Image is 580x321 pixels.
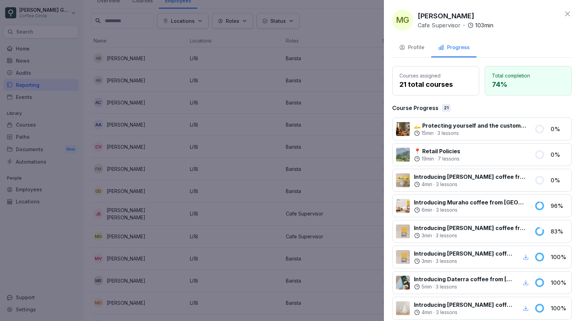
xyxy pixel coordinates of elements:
p: Introducing Muraho coffee from [GEOGRAPHIC_DATA] [414,198,526,207]
p: 6 min [422,207,432,213]
p: Course Progress [392,104,438,112]
p: Introducing Daterra coffee from [GEOGRAPHIC_DATA] [414,275,513,283]
p: 19 min [422,155,434,162]
p: Introducing [PERSON_NAME] coffee from [GEOGRAPHIC_DATA] [414,301,513,309]
p: 4 min [422,181,432,188]
p: 74 % [492,79,564,90]
p: 3 min [422,232,432,239]
p: Introducing [PERSON_NAME] coffee from [GEOGRAPHIC_DATA] [414,249,513,258]
p: 3 lessons [436,283,457,290]
div: · [414,207,526,213]
button: Progress [431,39,476,57]
p: 0 % [551,150,568,159]
p: 100 % [551,278,568,287]
p: 100 % [551,253,568,261]
p: 100 % [551,304,568,312]
p: [PERSON_NAME] [418,11,474,21]
p: 🫴 Protecting yourself and the customers [414,121,526,130]
div: Progress [438,44,470,52]
div: · [418,21,493,29]
div: · [414,130,526,137]
div: 21 [442,104,451,112]
p: 21 total courses [399,79,472,90]
p: Courses assigned [399,72,472,79]
p: 96 % [551,202,568,210]
p: 3 lessons [437,130,459,137]
p: 3 lessons [436,207,457,213]
div: · [414,155,460,162]
p: Introducing [PERSON_NAME] coffee from [GEOGRAPHIC_DATA] [414,173,526,181]
p: Introducing [PERSON_NAME] coffee from [GEOGRAPHIC_DATA] [414,224,526,232]
p: 3 lessons [436,232,457,239]
p: 3 lessons [436,258,457,265]
p: 83 % [551,227,568,236]
p: 103 min [475,21,493,29]
div: · [414,181,526,188]
p: 5 min [422,283,432,290]
button: Profile [392,39,431,57]
div: · [414,309,513,316]
p: Total completion [492,72,564,79]
div: · [414,232,526,239]
p: 0 % [551,176,568,184]
p: 3 lessons [436,181,457,188]
div: · [414,258,513,265]
p: 0 % [551,125,568,133]
p: 3 min [422,258,432,265]
p: Cafe Supervisor [418,21,461,29]
p: 📍 Retail Policies [414,147,460,155]
p: 4 min [422,309,432,316]
p: 3 lessons [436,309,457,316]
p: 15 min [422,130,434,137]
div: Profile [399,44,424,52]
div: MG [392,10,413,30]
p: 7 lessons [438,155,460,162]
div: · [414,283,513,290]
